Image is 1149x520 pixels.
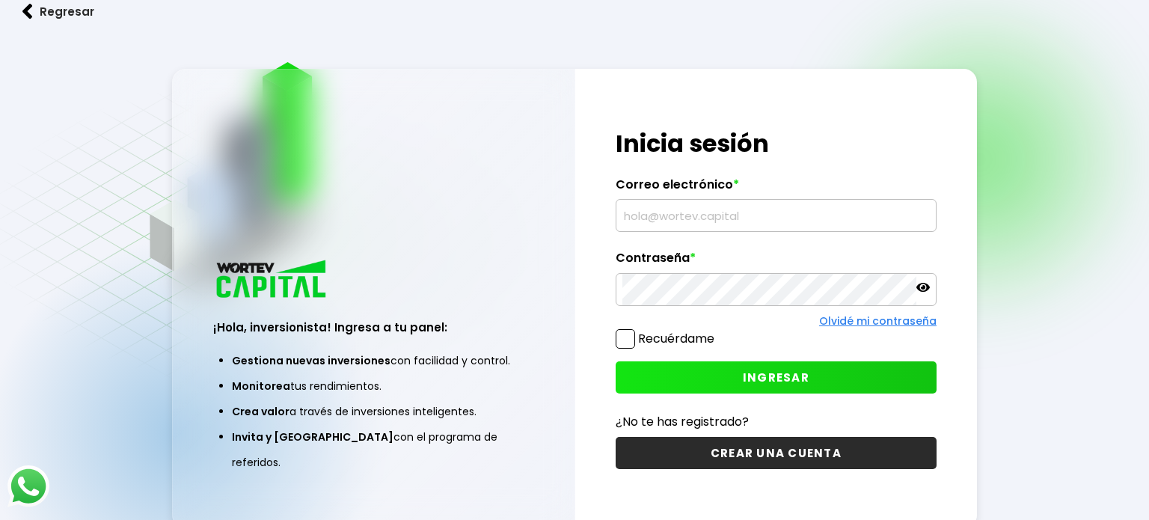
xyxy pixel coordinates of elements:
span: Crea valor [232,404,289,419]
span: Gestiona nuevas inversiones [232,353,390,368]
span: Monitorea [232,379,290,394]
button: INGRESAR [616,361,937,394]
h3: ¡Hola, inversionista! Ingresa a tu panel: [213,319,534,336]
img: logo_wortev_capital [213,258,331,302]
h1: Inicia sesión [616,126,937,162]
label: Correo electrónico [616,177,937,200]
a: Olvidé mi contraseña [819,313,937,328]
img: logos_whatsapp-icon.242b2217.svg [7,465,49,507]
li: con el programa de referidos. [232,424,515,475]
button: CREAR UNA CUENTA [616,437,937,469]
label: Contraseña [616,251,937,273]
label: Recuérdame [638,330,714,347]
li: a través de inversiones inteligentes. [232,399,515,424]
p: ¿No te has registrado? [616,412,937,431]
span: INGRESAR [743,370,809,385]
li: tus rendimientos. [232,373,515,399]
input: hola@wortev.capital [622,200,930,231]
a: ¿No te has registrado?CREAR UNA CUENTA [616,412,937,469]
li: con facilidad y control. [232,348,515,373]
img: flecha izquierda [22,4,33,19]
span: Invita y [GEOGRAPHIC_DATA] [232,429,393,444]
